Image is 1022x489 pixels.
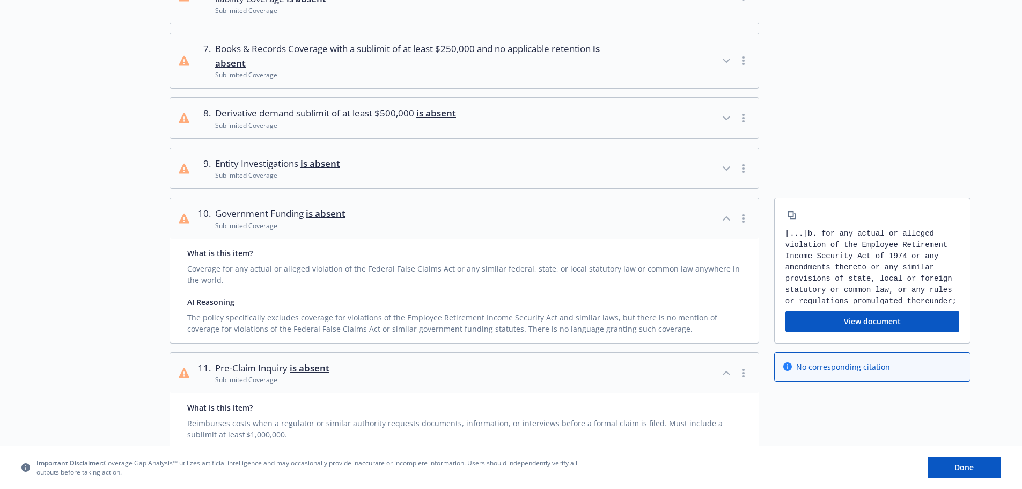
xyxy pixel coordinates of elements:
[170,33,759,88] button: 7.Books & Records Coverage with a sublimit of at least $250,000 and no applicable retention is ab...
[796,361,890,373] span: No corresponding citation
[215,42,607,70] span: Books & Records Coverage with a sublimit of at least $250,000 and no applicable retention
[290,362,329,374] span: is absent
[300,157,340,170] span: is absent
[215,221,345,230] div: Sublimited Coverage
[198,106,211,130] div: 8 .
[187,308,741,334] div: The policy specifically excludes coverage for violations of the Employee Retirement Income Securi...
[785,311,959,332] button: View document
[187,259,741,286] div: Coverage for any actual or alleged violation of the Federal False Claims Act or any similar feder...
[215,171,340,180] div: Sublimited Coverage
[954,462,974,472] span: Done
[170,353,759,393] button: 11.Pre-Claim Inquiry is absentSublimited Coverage
[198,42,211,79] div: 7 .
[198,207,211,230] div: 10 .
[215,157,340,171] span: Entity Investigations
[170,148,759,189] button: 9.Entity Investigations is absentSublimited Coverage
[170,198,759,239] button: 10.Government Funding is absentSublimited Coverage
[215,207,345,221] span: Government Funding
[215,106,456,120] span: Derivative demand sublimit of at least $500,000
[215,361,329,375] span: Pre-Claim Inquiry
[928,457,1001,478] button: Done
[198,157,211,180] div: 9 .
[215,6,607,15] div: Sublimited Coverage
[215,42,600,69] span: is absent
[215,70,607,79] div: Sublimited Coverage
[36,458,104,468] span: Important Disclaimer:
[187,247,741,259] div: What is this item?
[187,296,741,308] div: AI Reasoning
[198,361,211,385] div: 11 .
[306,207,345,220] span: is absent
[785,228,959,304] div: [...] b. for any actual or alleged violation of the Employee Retirement Income Security Act of 19...
[187,413,741,440] div: Reimburses costs when a regulator or similar authority requests documents, information, or interv...
[36,458,584,477] span: Coverage Gap Analysis™ utilizes artificial intelligence and may occasionally provide inaccurate o...
[416,107,456,119] span: is absent
[215,121,456,130] div: Sublimited Coverage
[215,375,329,384] div: Sublimited Coverage
[187,402,741,413] div: What is this item?
[170,98,759,138] button: 8.Derivative demand sublimit of at least $500,000 is absentSublimited Coverage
